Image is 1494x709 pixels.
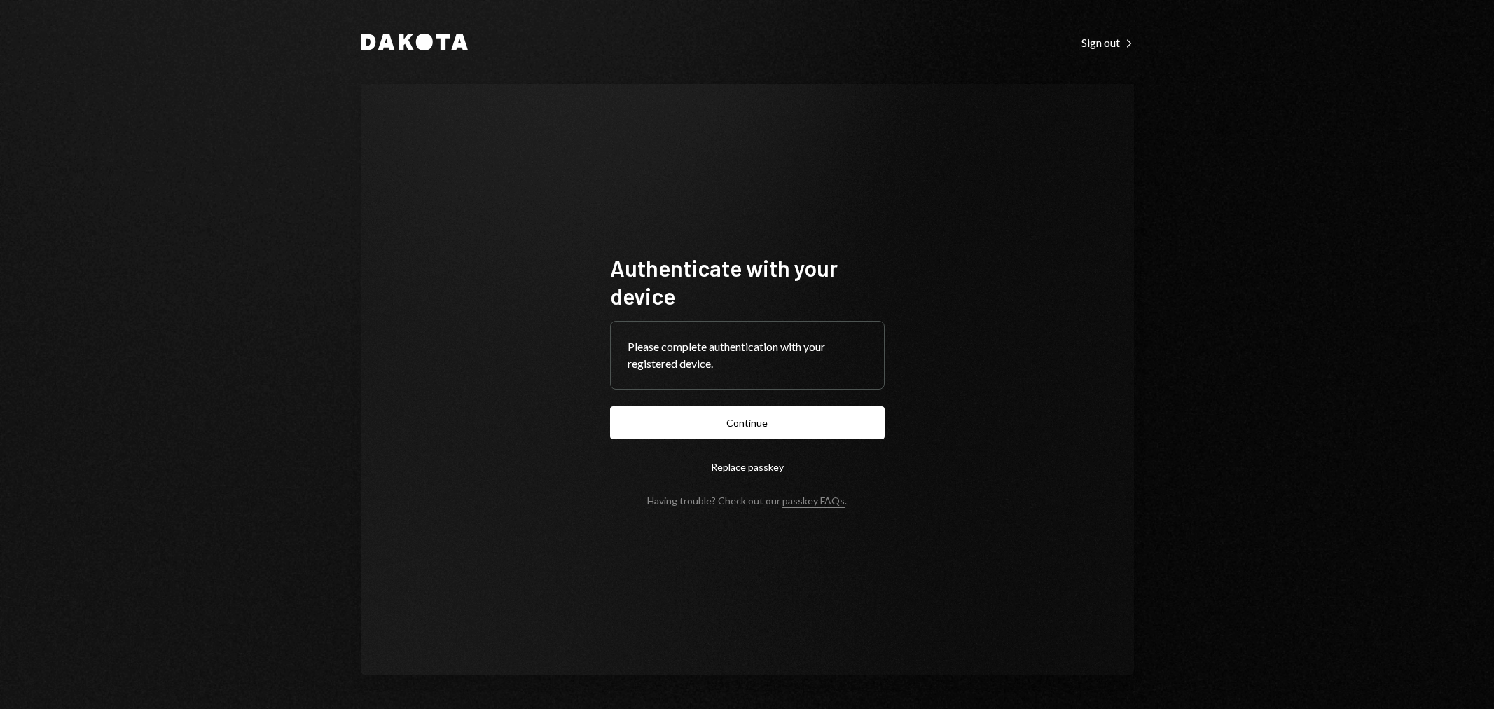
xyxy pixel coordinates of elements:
[610,450,885,483] button: Replace passkey
[628,338,867,372] div: Please complete authentication with your registered device.
[1081,36,1134,50] div: Sign out
[782,495,845,508] a: passkey FAQs
[647,495,847,507] div: Having trouble? Check out our .
[1081,34,1134,50] a: Sign out
[610,254,885,310] h1: Authenticate with your device
[610,406,885,439] button: Continue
